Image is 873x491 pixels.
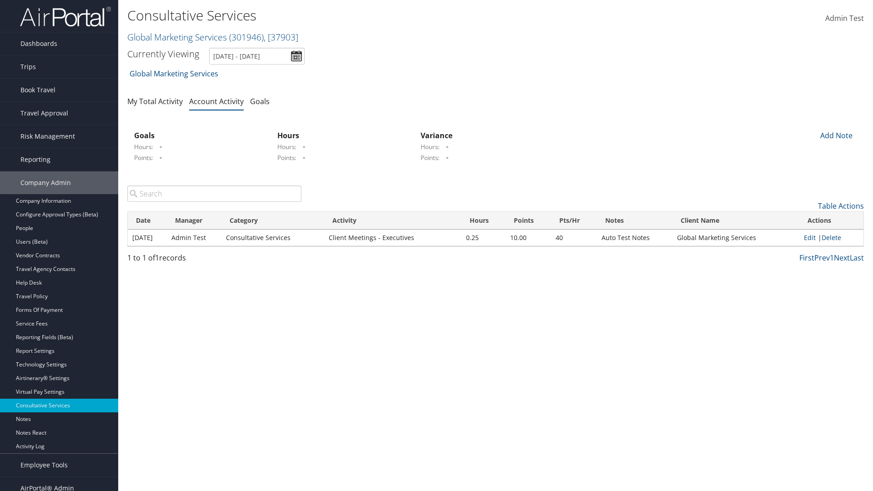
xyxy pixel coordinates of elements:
[155,152,162,162] span: -
[277,153,296,162] label: Points:
[20,454,68,476] span: Employee Tools
[20,148,50,171] span: Reporting
[421,153,440,162] label: Points:
[298,152,305,162] span: -
[20,102,68,125] span: Travel Approval
[799,212,863,230] th: Actions
[324,230,462,246] td: Client Meetings - Executives
[834,253,850,263] a: Next
[277,130,299,140] strong: Hours
[814,253,830,263] a: Prev
[134,130,155,140] strong: Goals
[250,96,270,106] a: Goals
[825,13,864,23] span: Admin Test
[20,79,55,101] span: Book Travel
[128,212,167,230] th: Date: activate to sort column ascending
[127,31,298,43] a: Global Marketing Services
[551,230,597,246] td: 40
[442,152,448,162] span: -
[324,212,462,230] th: Activity: activate to sort column ascending
[822,233,841,242] a: Delete
[20,6,111,27] img: airportal-logo.png
[799,230,863,246] td: |
[462,230,506,246] td: 0.25
[20,171,71,194] span: Company Admin
[264,31,298,43] span: , [ 37903 ]
[421,142,440,151] label: Hours:
[442,141,448,151] span: -
[277,142,296,151] label: Hours:
[814,130,857,141] div: Add Note
[167,212,221,230] th: Manager: activate to sort column ascending
[597,212,672,230] th: Notes
[189,96,244,106] a: Account Activity
[127,252,301,268] div: 1 to 1 of records
[20,32,57,55] span: Dashboards
[506,212,551,230] th: Points
[298,141,305,151] span: -
[830,253,834,263] a: 1
[155,141,162,151] span: -
[127,185,301,202] input: Search
[229,31,264,43] span: ( 301946 )
[799,253,814,263] a: First
[462,212,506,230] th: Hours
[850,253,864,263] a: Last
[825,5,864,33] a: Admin Test
[221,212,324,230] th: Category: activate to sort column ascending
[127,96,183,106] a: My Total Activity
[551,212,597,230] th: Pts/Hr
[506,230,551,246] td: 10.00
[672,212,799,230] th: Client Name
[134,142,153,151] label: Hours:
[597,230,672,246] td: Auto Test Notes
[421,130,452,140] strong: Variance
[134,153,153,162] label: Points:
[672,230,799,246] td: Global Marketing Services
[20,55,36,78] span: Trips
[127,48,199,60] h3: Currently Viewing
[20,125,75,148] span: Risk Management
[127,6,618,25] h1: Consultative Services
[221,230,324,246] td: Consultative Services
[130,65,218,83] a: Global Marketing Services
[209,48,305,65] input: [DATE] - [DATE]
[804,233,816,242] a: Edit
[155,253,159,263] span: 1
[818,201,864,211] a: Table Actions
[128,230,167,246] td: [DATE]
[167,230,221,246] td: Admin Test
